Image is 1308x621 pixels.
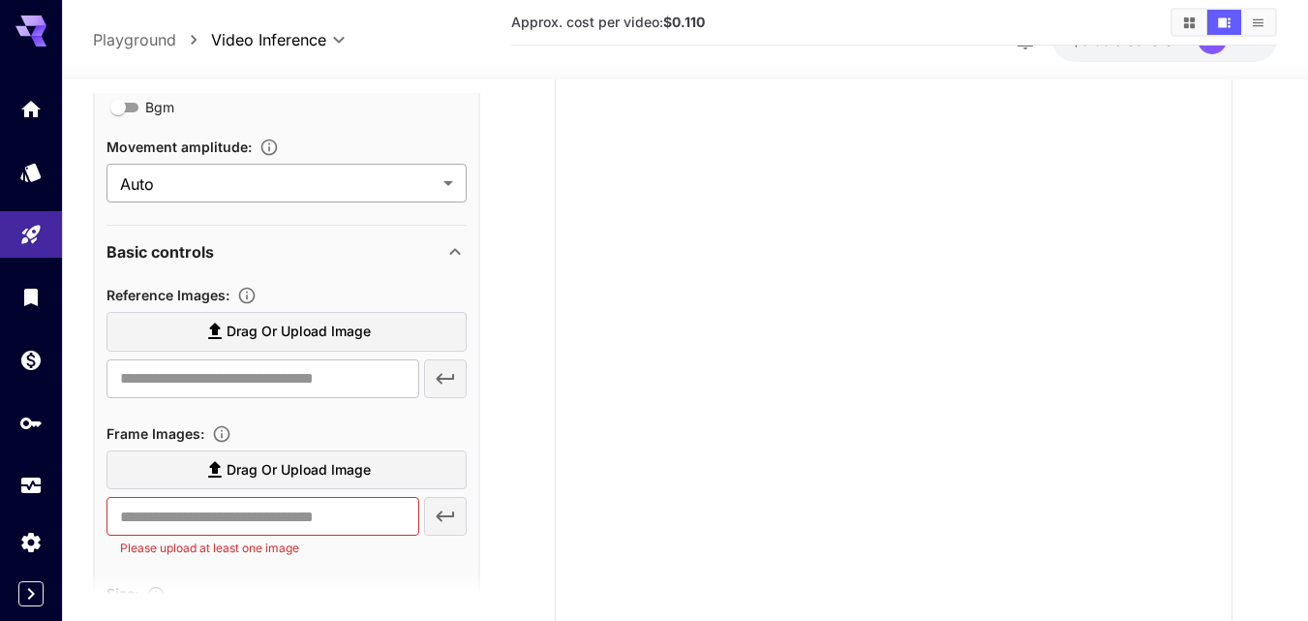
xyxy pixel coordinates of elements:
[1207,10,1241,35] button: Show videos in video view
[145,97,174,117] span: Bgm
[106,240,214,264] p: Basic controls
[106,229,467,275] div: Basic controls
[227,320,371,344] span: Drag or upload image
[19,223,43,247] div: Playground
[1172,10,1206,35] button: Show videos in grid view
[19,411,43,435] div: API Keys
[93,28,211,51] nav: breadcrumb
[19,91,43,115] div: Home
[1241,10,1275,35] button: Show videos in list view
[511,14,705,30] span: Approx. cost per video:
[19,285,43,309] div: Library
[229,286,264,305] button: Upload a reference image to guide the result. Supported formats: MP4, WEBM and MOV.
[18,581,44,606] button: Expand sidebar
[1072,32,1114,48] span: $0.00
[19,530,43,554] div: Settings
[106,287,229,303] span: Reference Images :
[204,424,239,444] button: Upload frame images.
[1114,32,1182,48] span: credits left
[1171,8,1277,37] div: Show videos in grid viewShow videos in video viewShow videos in list view
[19,154,43,178] div: Models
[106,312,467,352] label: Drag or upload image
[663,14,705,30] b: $0.110
[106,139,252,155] span: Movement amplitude :
[93,28,176,51] a: Playground
[227,458,371,482] span: Drag or upload image
[211,28,326,51] span: Video Inference
[120,539,406,558] p: Please upload at least one image
[106,425,204,442] span: Frame Images :
[106,450,467,490] label: Drag or upload image
[120,172,436,196] span: Auto
[19,474,43,498] div: Usage
[19,348,43,372] div: Wallet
